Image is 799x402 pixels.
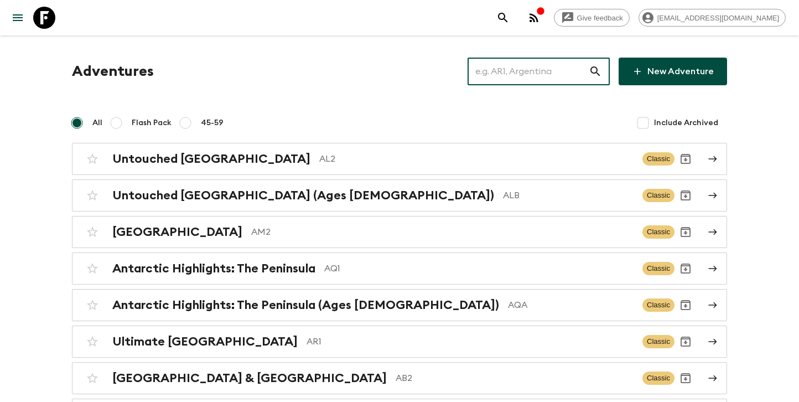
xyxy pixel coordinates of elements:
span: [EMAIL_ADDRESS][DOMAIN_NAME] [651,14,785,22]
p: AB2 [396,372,634,385]
span: Classic [642,225,675,239]
span: Include Archived [654,117,718,128]
h2: Untouched [GEOGRAPHIC_DATA] (Ages [DEMOGRAPHIC_DATA]) [112,188,494,203]
a: New Adventure [619,58,727,85]
button: Archive [675,221,697,243]
a: Ultimate [GEOGRAPHIC_DATA]AR1ClassicArchive [72,326,727,358]
button: Archive [675,294,697,316]
button: Archive [675,367,697,389]
h2: Ultimate [GEOGRAPHIC_DATA] [112,334,298,349]
a: Give feedback [554,9,630,27]
h2: Antarctic Highlights: The Peninsula (Ages [DEMOGRAPHIC_DATA]) [112,298,499,312]
a: Antarctic Highlights: The PeninsulaAQ1ClassicArchive [72,252,727,285]
p: AL2 [319,152,634,166]
button: Archive [675,257,697,280]
button: Archive [675,184,697,207]
input: e.g. AR1, Argentina [468,56,589,87]
h2: [GEOGRAPHIC_DATA] & [GEOGRAPHIC_DATA] [112,371,387,385]
h1: Adventures [72,60,154,83]
p: ALB [503,189,634,202]
button: menu [7,7,29,29]
span: 45-59 [201,117,224,128]
a: Untouched [GEOGRAPHIC_DATA]AL2ClassicArchive [72,143,727,175]
a: [GEOGRAPHIC_DATA] & [GEOGRAPHIC_DATA]AB2ClassicArchive [72,362,727,394]
p: AQA [508,298,634,312]
h2: Antarctic Highlights: The Peninsula [112,261,315,276]
span: Classic [642,372,675,385]
button: Archive [675,148,697,170]
a: [GEOGRAPHIC_DATA]AM2ClassicArchive [72,216,727,248]
span: Classic [642,189,675,202]
a: Untouched [GEOGRAPHIC_DATA] (Ages [DEMOGRAPHIC_DATA])ALBClassicArchive [72,179,727,212]
button: Archive [675,331,697,353]
div: [EMAIL_ADDRESS][DOMAIN_NAME] [639,9,786,27]
h2: Untouched [GEOGRAPHIC_DATA] [112,152,310,166]
button: search adventures [492,7,514,29]
h2: [GEOGRAPHIC_DATA] [112,225,242,239]
p: AQ1 [324,262,634,275]
p: AR1 [307,335,634,348]
span: All [92,117,102,128]
p: AM2 [251,225,634,239]
span: Classic [642,262,675,275]
span: Classic [642,152,675,166]
span: Flash Pack [132,117,172,128]
a: Antarctic Highlights: The Peninsula (Ages [DEMOGRAPHIC_DATA])AQAClassicArchive [72,289,727,321]
span: Classic [642,335,675,348]
span: Classic [642,298,675,312]
span: Give feedback [571,14,629,22]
